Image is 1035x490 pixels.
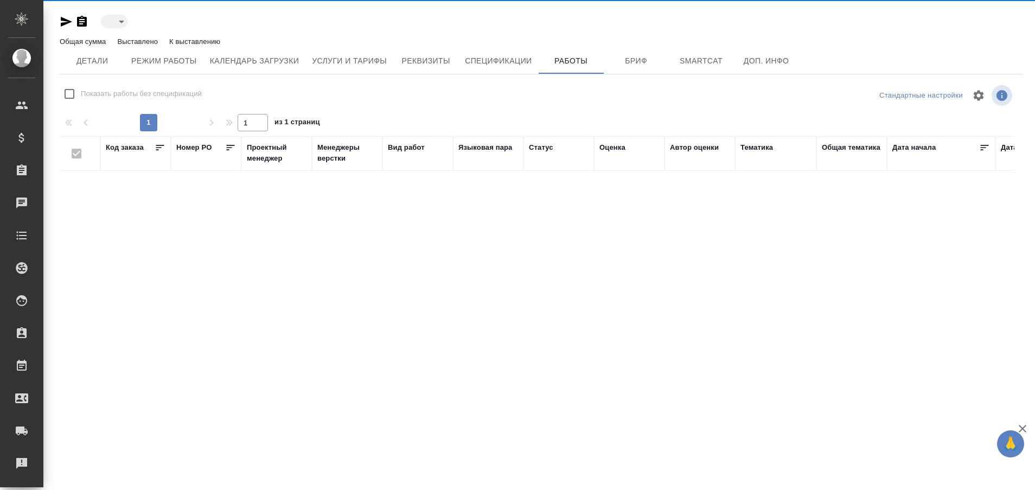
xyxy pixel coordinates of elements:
[81,88,202,99] span: Показать работы без спецификаций
[892,142,936,153] div: Дата начала
[400,54,452,68] span: Реквизиты
[822,142,880,153] div: Общая тематика
[106,142,144,153] div: Код заказа
[465,54,532,68] span: Спецификации
[101,15,128,28] div: ​
[675,54,727,68] span: Smartcat
[66,54,118,68] span: Детали
[210,54,299,68] span: Календарь загрузки
[1001,432,1020,455] span: 🙏
[599,142,625,153] div: Оценка
[60,37,108,46] p: Общая сумма
[388,142,425,153] div: Вид работ
[992,85,1014,106] span: Посмотреть информацию
[247,142,306,164] div: Проектный менеджер
[545,54,597,68] span: Работы
[317,142,377,164] div: Менеджеры верстки
[117,37,161,46] p: Выставлено
[740,142,773,153] div: Тематика
[529,142,553,153] div: Статус
[997,430,1024,457] button: 🙏
[131,54,197,68] span: Режим работы
[312,54,387,68] span: Услуги и тарифы
[610,54,662,68] span: Бриф
[60,15,73,28] button: Скопировать ссылку для ЯМессенджера
[740,54,793,68] span: Доп. инфо
[877,87,966,104] div: split button
[169,37,223,46] p: К выставлению
[75,15,88,28] button: Скопировать ссылку
[670,142,719,153] div: Автор оценки
[966,82,992,109] span: Настроить таблицу
[176,142,212,153] div: Номер PO
[274,116,320,131] span: из 1 страниц
[458,142,513,153] div: Языковая пара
